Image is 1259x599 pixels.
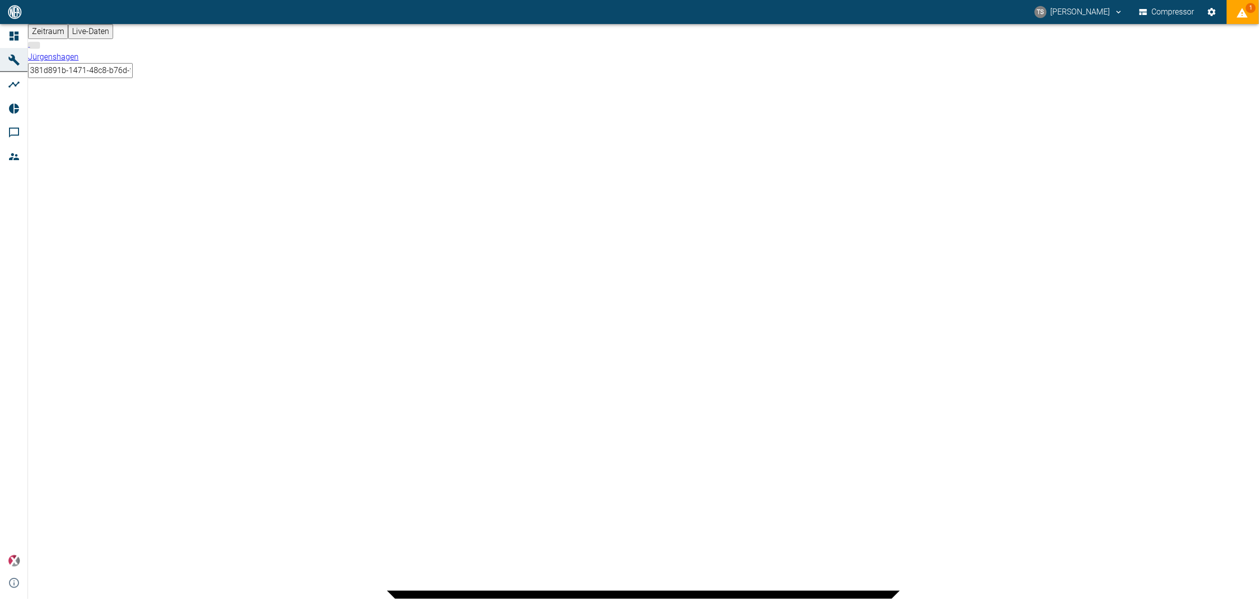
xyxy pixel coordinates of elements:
[7,5,23,19] img: logo
[1035,6,1047,18] div: TS
[28,24,68,39] button: Zeitraum
[1203,3,1221,21] button: Einstellungen
[1137,3,1197,21] button: Compressor
[8,555,20,567] img: Xplore Logo
[28,39,1259,62] a: Jürgenshagen
[1033,3,1125,21] button: timo.streitbuerger@arcanum-energy.de
[68,24,113,39] button: Live-Daten
[1246,3,1256,13] span: 1
[28,52,79,62] span: Jürgenshagen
